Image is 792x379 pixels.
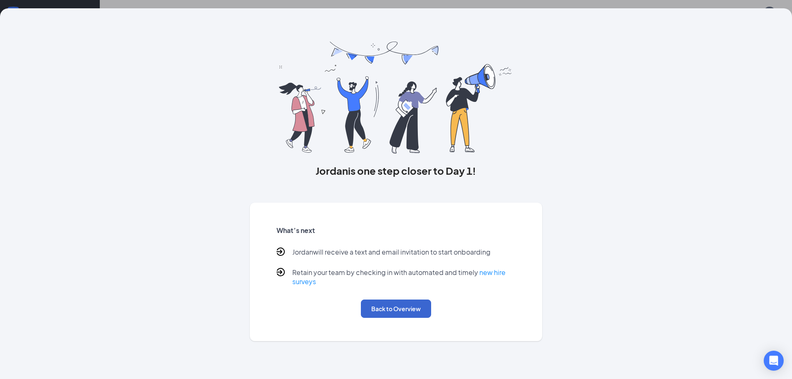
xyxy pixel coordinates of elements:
[292,268,506,286] a: new hire surveys
[292,248,491,258] p: Jordan will receive a text and email invitation to start onboarding
[764,351,784,371] div: Open Intercom Messenger
[361,300,431,318] button: Back to Overview
[292,268,516,286] p: Retain your team by checking in with automated and timely
[276,226,516,235] h5: What’s next
[279,42,513,154] img: you are all set
[250,163,543,178] h3: Jordan is one step closer to Day 1!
